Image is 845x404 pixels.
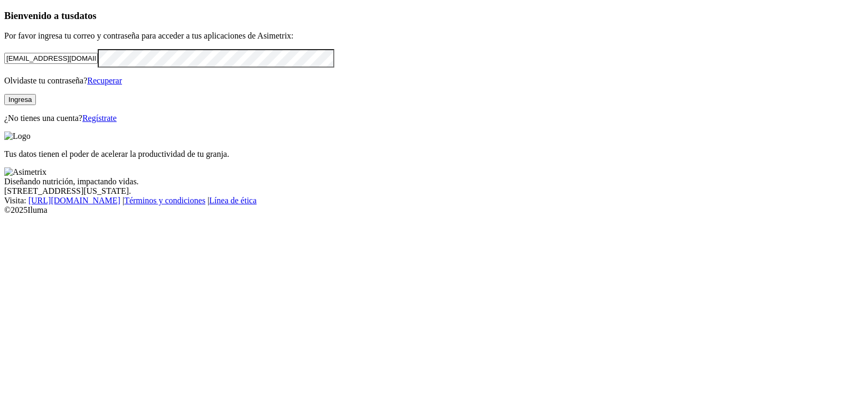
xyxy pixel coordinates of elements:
p: Tus datos tienen el poder de acelerar la productividad de tu granja. [4,149,841,159]
span: datos [74,10,97,21]
p: Por favor ingresa tu correo y contraseña para acceder a tus aplicaciones de Asimetrix: [4,31,841,41]
button: Ingresa [4,94,36,105]
input: Tu correo [4,53,98,64]
h3: Bienvenido a tus [4,10,841,22]
div: [STREET_ADDRESS][US_STATE]. [4,186,841,196]
p: ¿No tienes una cuenta? [4,114,841,123]
a: Regístrate [82,114,117,123]
a: Recuperar [87,76,122,85]
a: [URL][DOMAIN_NAME] [29,196,120,205]
div: © 2025 Iluma [4,205,841,215]
img: Logo [4,131,31,141]
a: Términos y condiciones [124,196,205,205]
div: Visita : | | [4,196,841,205]
img: Asimetrix [4,167,46,177]
p: Olvidaste tu contraseña? [4,76,841,86]
div: Diseñando nutrición, impactando vidas. [4,177,841,186]
a: Línea de ética [209,196,257,205]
